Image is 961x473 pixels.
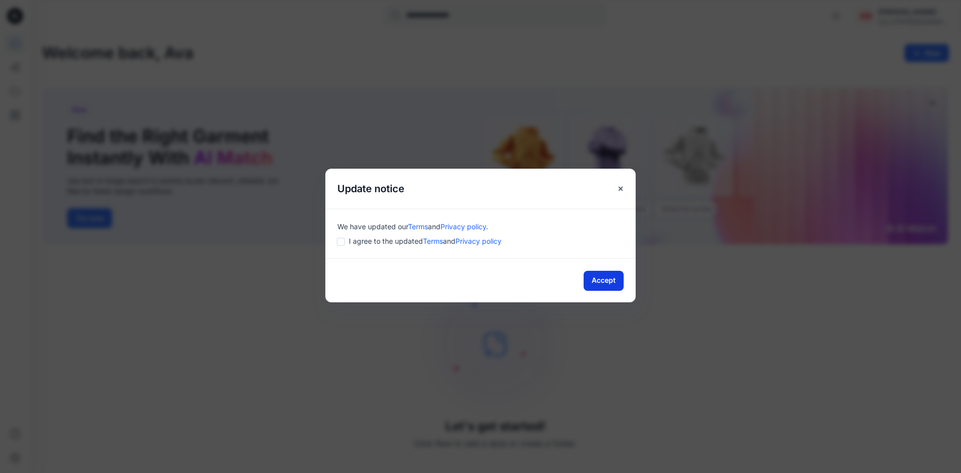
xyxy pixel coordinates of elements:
a: Privacy policy [440,222,486,231]
a: Privacy policy [455,237,502,245]
span: I agree to the updated [349,236,502,246]
a: Terms [423,237,443,245]
span: and [428,222,440,231]
h5: Update notice [325,169,416,209]
button: Accept [584,271,624,291]
button: Close [612,180,630,198]
div: We have updated our . [337,221,624,232]
a: Terms [408,222,428,231]
span: and [443,237,455,245]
